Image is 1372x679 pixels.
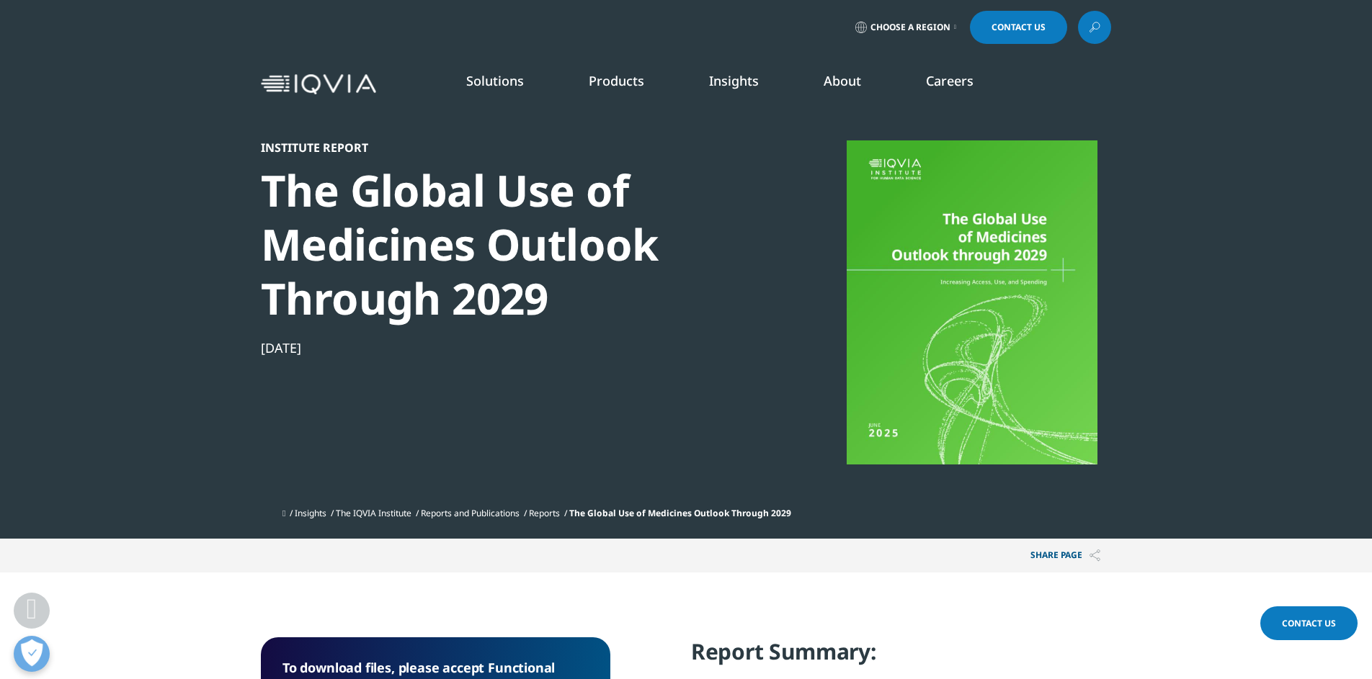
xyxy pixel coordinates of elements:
img: IQVIA Healthcare Information Technology and Pharma Clinical Research Company [261,74,376,95]
div: Institute Report [261,140,755,155]
a: About [824,72,861,89]
a: Contact Us [970,11,1067,44]
nav: Primary [382,50,1111,118]
div: [DATE] [261,339,755,356]
span: Choose a Region [870,22,950,33]
span: Contact Us [992,23,1046,32]
a: Insights [295,507,326,519]
p: Share PAGE [1020,539,1111,572]
a: Products [589,72,644,89]
a: Solutions [466,72,524,89]
a: Careers [926,72,974,89]
button: Open Preferences [14,636,50,672]
img: Share PAGE [1090,549,1100,562]
a: The IQVIA Institute [336,507,411,519]
a: Reports [529,507,560,519]
a: Insights [709,72,759,89]
span: The Global Use of Medicines Outlook Through 2029 [569,507,791,519]
button: Share PAGEShare PAGE [1020,539,1111,572]
span: Contact Us [1282,617,1336,629]
h4: Report Summary: [691,637,1111,677]
div: The Global Use of Medicines Outlook Through 2029 [261,163,755,325]
a: Reports and Publications [421,507,520,519]
a: Contact Us [1260,606,1358,640]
